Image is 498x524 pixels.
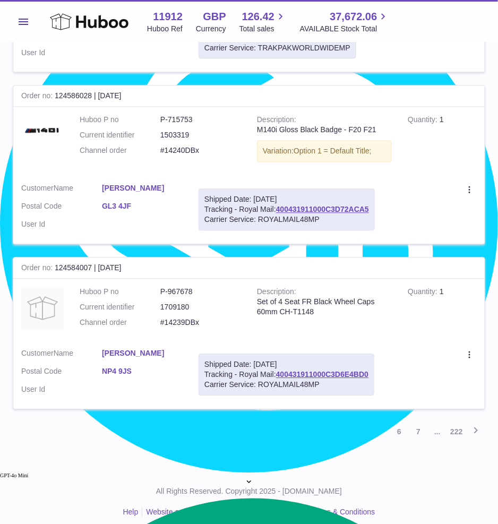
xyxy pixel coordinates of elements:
[21,348,102,361] dt: Name
[204,359,368,370] div: Shipped Date: [DATE]
[80,115,160,125] dt: Huboo P no
[300,24,390,34] span: AVAILABLE Stock Total
[80,317,160,328] dt: Channel order
[21,263,55,274] strong: Order no
[204,194,369,204] div: Shipped Date: [DATE]
[199,188,375,230] div: Tracking - Royal Mail:
[239,24,287,34] span: Total sales
[153,10,183,24] strong: 11912
[21,48,102,58] dt: User Id
[204,43,350,53] div: Carrier Service: TRAKPAKWORLDWIDEMP
[147,24,183,34] div: Huboo Ref
[160,130,241,140] dd: 1503319
[284,508,375,516] a: Service Terms & Conditions
[102,366,183,376] a: NP4 9JS
[257,297,392,317] div: Set of 4 Seat FR Black Wheel Caps 60mm CH-T1148
[300,10,390,34] a: 37,672.06 AVAILABLE Stock Total
[330,10,377,24] span: 37,672.06
[203,10,226,24] strong: GBP
[142,507,375,517] li: and
[276,370,368,379] a: 400431911000C3D6E4BD0
[408,115,440,126] strong: Quantity
[21,184,54,192] span: Customer
[21,366,102,379] dt: Postal Code
[242,10,274,24] span: 126.42
[196,24,226,34] div: Currency
[21,384,102,394] dt: User Id
[146,508,271,516] a: Website and Dashboard Terms of Use
[21,91,55,102] strong: Order no
[199,354,374,396] div: Tracking - Royal Mail:
[21,183,102,196] dt: Name
[8,486,490,496] p: All Rights Reserved. Copyright 2025 - [DOMAIN_NAME]
[257,140,392,162] div: Variation:
[102,201,183,211] a: GL3 4JF
[294,147,372,155] span: Option 1 = Default Title;
[80,145,160,156] dt: Channel order
[80,287,160,297] dt: Huboo P no
[21,287,64,329] img: no-photo.jpg
[390,422,409,441] a: 6
[257,287,296,298] strong: Description
[276,205,369,213] a: 400431911000C3D72ACA5
[160,302,241,312] dd: 1709180
[21,115,64,147] img: IMG_20201026_074943.jpg
[204,380,368,390] div: Carrier Service: ROYALMAIL48MP
[239,10,287,34] a: 126.42 Total sales
[409,422,428,441] a: 7
[400,279,485,341] td: 1
[447,422,466,441] a: 222
[408,287,440,298] strong: Quantity
[160,287,241,297] dd: P-967678
[160,145,241,156] dd: #14240DBx
[80,130,160,140] dt: Current identifier
[21,219,102,229] dt: User Id
[160,317,241,328] dd: #14239DBx
[400,107,485,175] td: 1
[257,125,392,135] div: M140i Gloss Black Badge - F20 F21
[13,85,485,107] div: 124586028 | [DATE]
[204,214,369,225] div: Carrier Service: ROYALMAIL48MP
[428,422,447,441] span: ...
[257,115,296,126] strong: Description
[13,257,485,279] div: 124584007 | [DATE]
[160,115,241,125] dd: P-715753
[123,508,139,516] a: Help
[80,302,160,312] dt: Current identifier
[21,201,102,214] dt: Postal Code
[102,183,183,193] a: [PERSON_NAME]
[102,348,183,358] a: [PERSON_NAME]
[21,349,54,357] span: Customer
